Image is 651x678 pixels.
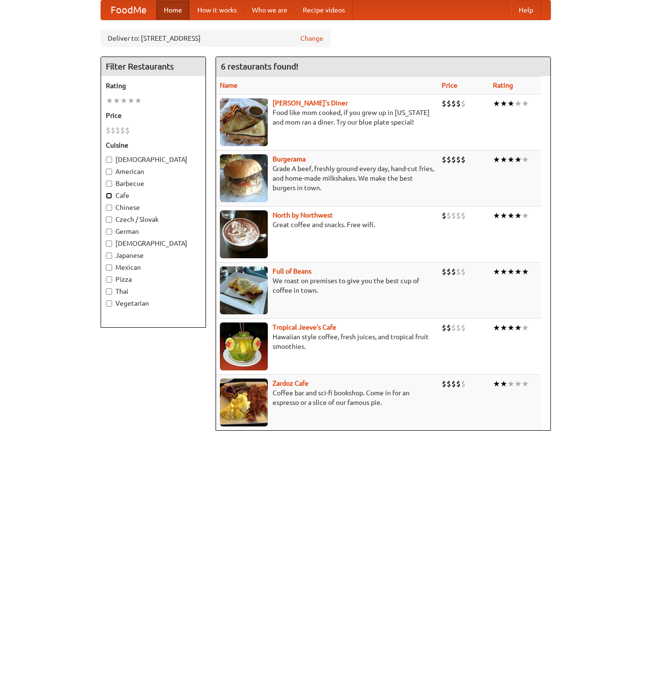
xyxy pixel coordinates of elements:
[507,379,514,389] li: ★
[220,108,434,127] p: Food like mom cooked, if you grew up in [US_STATE] and mom ran a diner. Try our blue plate special!
[273,211,333,219] a: North by Northwest
[106,125,111,136] li: $
[514,322,522,333] li: ★
[507,266,514,277] li: ★
[106,275,201,284] label: Pizza
[106,300,112,307] input: Vegetarian
[156,0,190,20] a: Home
[106,140,201,150] h5: Cuisine
[101,30,331,47] div: Deliver to: [STREET_ADDRESS]
[220,220,434,230] p: Great coffee and snacks. Free wifi.
[220,98,268,146] img: sallys.jpg
[220,164,434,193] p: Grade A beef, freshly ground every day, hand-cut fries, and home-made milkshakes. We make the bes...
[493,154,500,165] li: ★
[451,210,456,221] li: $
[221,62,298,71] ng-pluralize: 6 restaurants found!
[244,0,295,20] a: Who we are
[220,388,434,407] p: Coffee bar and sci-fi bookshop. Come in for an espresso or a slice of our famous pie.
[500,266,507,277] li: ★
[493,379,500,389] li: ★
[507,322,514,333] li: ★
[456,322,461,333] li: $
[106,155,201,164] label: [DEMOGRAPHIC_DATA]
[106,263,201,272] label: Mexican
[101,57,206,76] h4: Filter Restaurants
[451,322,456,333] li: $
[106,276,112,283] input: Pizza
[220,154,268,202] img: burgerama.jpg
[220,266,268,314] img: beans.jpg
[106,288,112,295] input: Thai
[300,34,323,43] a: Change
[522,98,529,109] li: ★
[106,111,201,120] h5: Price
[451,379,456,389] li: $
[220,332,434,351] p: Hawaiian style coffee, fresh juices, and tropical fruit smoothies.
[442,379,446,389] li: $
[461,266,466,277] li: $
[461,154,466,165] li: $
[442,98,446,109] li: $
[511,0,541,20] a: Help
[456,266,461,277] li: $
[456,379,461,389] li: $
[125,125,130,136] li: $
[220,379,268,426] img: zardoz.jpg
[106,181,112,187] input: Barbecue
[106,239,201,248] label: [DEMOGRAPHIC_DATA]
[522,154,529,165] li: ★
[514,210,522,221] li: ★
[446,322,451,333] li: $
[461,210,466,221] li: $
[507,98,514,109] li: ★
[220,210,268,258] img: north.jpg
[446,210,451,221] li: $
[106,264,112,271] input: Mexican
[106,251,201,260] label: Japanese
[120,95,127,106] li: ★
[273,379,308,387] a: Zardoz Cafe
[106,193,112,199] input: Cafe
[446,154,451,165] li: $
[106,215,201,224] label: Czech / Slovak
[273,323,336,331] a: Tropical Jeeve's Cafe
[106,203,201,212] label: Chinese
[493,98,500,109] li: ★
[442,154,446,165] li: $
[127,95,135,106] li: ★
[106,217,112,223] input: Czech / Slovak
[493,266,500,277] li: ★
[106,253,112,259] input: Japanese
[493,81,513,89] a: Rating
[273,155,306,163] a: Burgerama
[461,322,466,333] li: $
[493,322,500,333] li: ★
[106,241,112,247] input: [DEMOGRAPHIC_DATA]
[106,157,112,163] input: [DEMOGRAPHIC_DATA]
[101,0,156,20] a: FoodMe
[273,267,311,275] a: Full of Beans
[446,98,451,109] li: $
[111,125,115,136] li: $
[507,210,514,221] li: ★
[106,287,201,296] label: Thai
[493,210,500,221] li: ★
[220,276,434,295] p: We roast on premises to give you the best cup of coffee in town.
[106,227,201,236] label: German
[514,154,522,165] li: ★
[135,95,142,106] li: ★
[456,154,461,165] li: $
[106,299,201,308] label: Vegetarian
[500,98,507,109] li: ★
[461,98,466,109] li: $
[500,379,507,389] li: ★
[273,99,348,107] a: [PERSON_NAME]'s Diner
[446,266,451,277] li: $
[522,322,529,333] li: ★
[106,169,112,175] input: American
